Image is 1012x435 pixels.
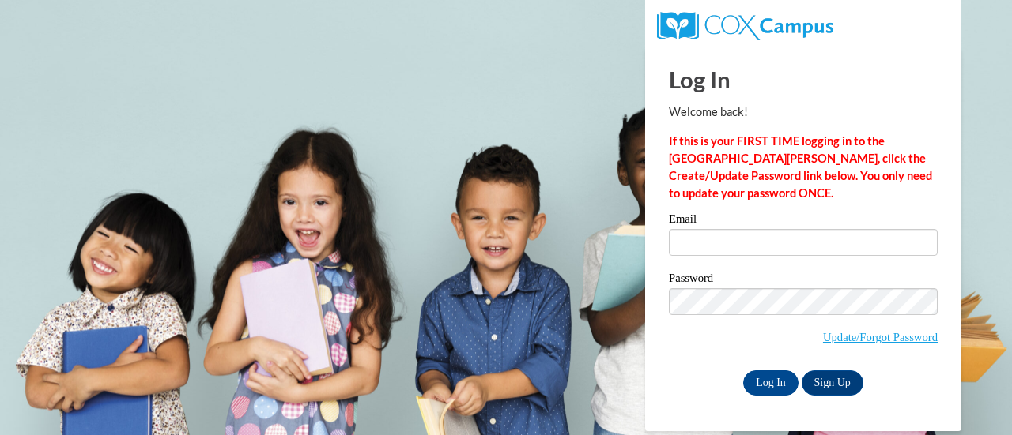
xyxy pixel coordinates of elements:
a: Update/Forgot Password [823,331,938,343]
label: Email [669,213,938,229]
p: Welcome back! [669,103,938,121]
a: Sign Up [802,370,863,396]
input: Log In [743,370,799,396]
a: COX Campus [657,18,833,32]
h1: Log In [669,63,938,96]
label: Password [669,272,938,288]
img: COX Campus [657,12,833,40]
strong: If this is your FIRST TIME logging in to the [GEOGRAPHIC_DATA][PERSON_NAME], click the Create/Upd... [669,134,932,200]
